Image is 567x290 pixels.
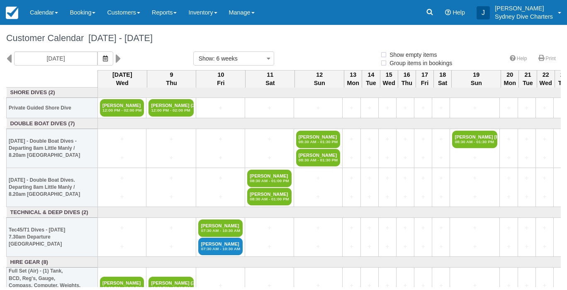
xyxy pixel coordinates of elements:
[98,70,147,88] th: [DATE] Wed
[148,99,194,117] a: [PERSON_NAME] (2)12:00 PM - 02:00 PM
[198,135,243,144] a: +
[380,51,443,57] span: Show empty items
[452,281,497,290] a: +
[213,55,238,62] span: : 6 weeks
[247,188,292,205] a: [PERSON_NAME]08:30 AM - 01:00 PM
[201,246,240,251] em: 07:30 AM - 10:30 AM
[538,174,551,183] a: +
[7,168,98,207] th: [DATE] - Double Boat Dives. Departing 8am Little Manly / 8.20am [GEOGRAPHIC_DATA]
[434,224,448,232] a: +
[399,224,412,232] a: +
[502,154,515,162] a: +
[399,135,412,144] a: +
[363,104,376,112] a: +
[502,281,515,290] a: +
[100,224,144,232] a: +
[380,60,459,66] span: Group items in bookings
[380,49,442,61] label: Show empty items
[296,149,341,166] a: [PERSON_NAME]08:30 AM - 01:30 PM
[520,224,533,232] a: +
[363,224,376,232] a: +
[399,174,412,183] a: +
[345,281,358,290] a: +
[199,55,213,62] span: Show
[399,281,412,290] a: +
[9,89,96,97] a: Shore Dives (2)
[520,104,533,112] a: +
[100,174,144,183] a: +
[520,135,533,144] a: +
[247,242,292,251] a: +
[434,70,452,88] th: 18 Sat
[452,174,497,183] a: +
[296,242,341,251] a: +
[452,242,497,251] a: +
[502,193,515,201] a: +
[520,154,533,162] a: +
[148,242,194,251] a: +
[247,154,292,162] a: +
[434,135,448,144] a: +
[296,104,341,112] a: +
[102,108,141,113] em: 12:00 PM - 02:00 PM
[100,99,144,117] a: [PERSON_NAME]12:00 PM - 02:00 PM
[7,98,98,118] th: Private Guided Shore Dive
[6,7,18,19] img: checkfront-main-nav-mini-logo.png
[196,70,246,88] th: 10 Fri
[533,53,561,65] a: Print
[520,193,533,201] a: +
[246,70,295,88] th: 11 Sat
[363,281,376,290] a: +
[9,120,96,128] a: Double Boat Dives (7)
[148,135,194,144] a: +
[151,108,191,113] em: 12:00 PM - 02:00 PM
[148,193,194,201] a: +
[148,174,194,183] a: +
[345,224,358,232] a: +
[299,158,338,163] em: 08:30 AM - 01:30 PM
[296,131,341,148] a: [PERSON_NAME]08:30 AM - 01:30 PM
[520,174,533,183] a: +
[520,242,533,251] a: +
[84,33,153,43] span: [DATE] - [DATE]
[502,242,515,251] a: +
[538,104,551,112] a: +
[100,135,144,144] a: +
[345,193,358,201] a: +
[538,242,551,251] a: +
[296,281,341,290] a: +
[148,154,194,162] a: +
[452,193,497,201] a: +
[198,154,243,162] a: +
[9,209,96,217] a: Technical & Deep Dives (2)
[501,70,519,88] th: 20 Mon
[345,154,358,162] a: +
[502,174,515,183] a: +
[398,70,416,88] th: 16 Thu
[247,104,292,112] a: +
[295,70,344,88] th: 12 Sun
[416,174,430,183] a: +
[381,224,394,232] a: +
[477,6,490,19] div: J
[100,193,144,201] a: +
[345,104,358,112] a: +
[363,135,376,144] a: +
[250,197,289,202] em: 08:30 AM - 01:00 PM
[538,154,551,162] a: +
[296,193,341,201] a: +
[538,281,551,290] a: +
[7,129,98,168] th: [DATE] - Double Boat Dives - Departing 8am Little Manly / 8.20am [GEOGRAPHIC_DATA]
[380,70,398,88] th: 15 Wed
[381,135,394,144] a: +
[453,9,465,16] span: Help
[502,135,515,144] a: +
[198,193,243,201] a: +
[434,193,448,201] a: +
[399,193,412,201] a: +
[520,281,533,290] a: +
[452,70,501,88] th: 19 Sun
[505,53,532,65] a: Help
[9,258,96,266] a: Hire Gear (8)
[345,242,358,251] a: +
